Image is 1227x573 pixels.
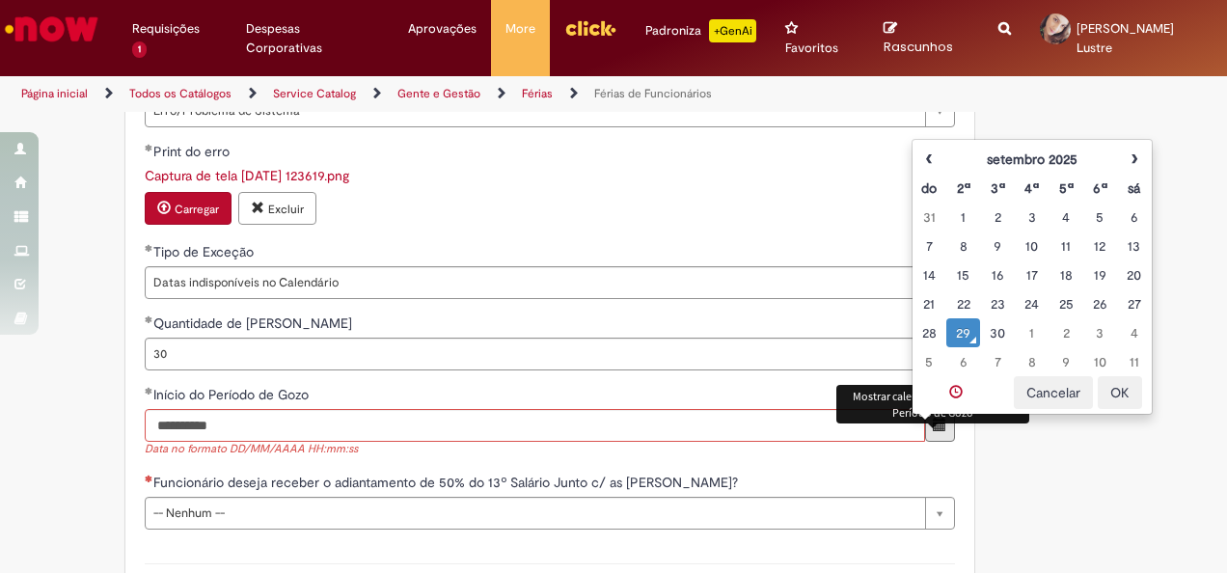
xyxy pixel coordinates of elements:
[917,207,941,227] div: 31 August 2025 12:34:26 Sunday
[238,192,316,225] button: Excluir anexo Captura de tela 2025-09-29 123619.png
[913,174,946,203] th: Domingo
[1053,265,1077,285] div: 18 September 2025 12:34:26 Thursday
[408,19,477,39] span: Aprovações
[1020,294,1044,314] div: 24 September 2025 12:34:26 Wednesday
[951,352,975,371] div: 06 October 2025 12:34:26 Monday
[1020,236,1044,256] div: 10 September 2025 12:34:26 Wednesday
[884,20,969,56] a: Rascunhos
[1088,323,1112,342] div: 03 October 2025 12:34:26 Friday
[153,267,915,298] span: Datas indisponíveis no Calendário
[1088,236,1112,256] div: 12 September 2025 12:34:26 Friday
[917,352,941,371] div: 05 October 2025 12:34:26 Sunday
[145,167,349,184] a: Download de Captura de tela 2025-09-29 123619.png
[985,236,1009,256] div: 09 September 2025 12:34:26 Tuesday
[2,10,101,48] img: ServiceNow
[153,314,356,332] span: Quantidade de [PERSON_NAME]
[145,409,925,442] input: Início do Período de Gozo
[951,294,975,314] div: 22 September 2025 12:34:26 Monday
[246,19,379,58] span: Despesas Corporativas
[1122,207,1146,227] div: 06 September 2025 12:34:26 Saturday
[1049,174,1082,203] th: Quinta-feira
[145,442,955,458] span: Data no formato DD/MM/AAAA HH:mm:ss
[1077,20,1174,56] span: [PERSON_NAME] Lustre
[1020,265,1044,285] div: 17 September 2025 12:34:26 Wednesday
[917,323,941,342] div: 28 September 2025 12:34:26 Sunday
[1014,376,1093,409] button: Cancelar
[1015,174,1049,203] th: Quarta-feira
[175,202,219,217] small: Carregar
[129,86,232,101] a: Todos os Catálogos
[985,207,1009,227] div: 02 September 2025 12:34:26 Tuesday
[985,294,1009,314] div: 23 September 2025 12:34:26 Tuesday
[14,76,804,112] ul: Trilhas de página
[1122,265,1146,285] div: 20 September 2025 12:34:26 Saturday
[985,323,1009,342] div: 30 September 2025 12:34:26 Tuesday
[913,376,999,409] a: Mostrando o selecionador de data.Alternar selecionador de data/hora
[153,498,915,529] span: -- Nenhum --
[1020,207,1044,227] div: 03 September 2025 12:34:26 Wednesday
[917,294,941,314] div: 21 September 2025 12:34:26 Sunday
[946,174,980,203] th: Segunda-feira
[917,236,941,256] div: 07 September 2025 12:34:26 Sunday
[1053,207,1077,227] div: 04 September 2025 12:34:26 Thursday
[1088,265,1112,285] div: 19 September 2025 12:34:26 Friday
[1020,352,1044,371] div: 08 October 2025 12:34:26 Wednesday
[153,339,915,369] span: 30
[522,86,553,101] a: Férias
[1053,352,1077,371] div: 09 October 2025 12:34:26 Thursday
[594,86,712,101] a: Férias de Funcionários
[145,315,153,323] span: Obrigatório Preenchido
[1122,236,1146,256] div: 13 September 2025 12:34:26 Saturday
[1053,294,1077,314] div: 25 September 2025 12:34:26 Thursday
[397,86,480,101] a: Gente e Gestão
[1088,352,1112,371] div: 10 October 2025 12:34:26 Friday
[1053,236,1077,256] div: 11 September 2025 12:34:26 Thursday
[145,244,153,252] span: Obrigatório Preenchido
[564,14,616,42] img: click_logo_yellow_360x200.png
[1122,323,1146,342] div: 04 October 2025 12:34:26 Saturday
[1088,294,1112,314] div: 26 September 2025 12:34:26 Friday
[785,39,838,58] span: Favoritos
[884,38,953,56] span: Rascunhos
[505,19,535,39] span: More
[1020,323,1044,342] div: 01 October 2025 12:34:26 Wednesday
[273,86,356,101] a: Service Catalog
[912,139,1153,415] div: Escolher data
[153,143,233,160] span: Print do erro
[145,144,153,151] span: Obrigatório Preenchido
[145,387,153,395] span: Obrigatório Preenchido
[1083,174,1117,203] th: Sexta-feira
[145,192,232,225] button: Carregar anexo de Print do erro Required
[946,145,1117,174] th: setembro 2025. Alternar mês
[268,202,304,217] small: Excluir
[1117,174,1151,203] th: Sábado
[132,19,200,39] span: Requisições
[145,475,153,482] span: Necessários
[985,265,1009,285] div: 16 September 2025 12:34:26 Tuesday
[980,174,1014,203] th: Terça-feira
[836,385,1029,423] div: Mostrar calendário para Início do Período de Gozo
[132,41,147,58] span: 1
[709,19,756,42] p: +GenAi
[1053,323,1077,342] div: 02 October 2025 12:34:26 Thursday
[951,323,975,342] div: O seletor de data/hora foi aberto.Mostrando o selecionador de data.29 September 2025 12:34:26 Monday
[1122,294,1146,314] div: 27 September 2025 12:34:26 Saturday
[951,236,975,256] div: 08 September 2025 12:34:26 Monday
[951,207,975,227] div: 01 September 2025 12:34:26 Monday
[1122,352,1146,371] div: 11 October 2025 12:34:26 Saturday
[913,145,946,174] th: Mês anterior
[153,243,258,260] span: Tipo de Exceção
[153,474,742,491] span: Funcionário deseja receber o adiantamento de 50% do 13º Salário Junto c/ as [PERSON_NAME]?
[21,86,88,101] a: Página inicial
[1098,376,1142,409] button: OK
[985,352,1009,371] div: 07 October 2025 12:34:26 Tuesday
[1117,145,1151,174] th: Próximo mês
[951,265,975,285] div: 15 September 2025 12:34:26 Monday
[917,265,941,285] div: 14 September 2025 12:34:26 Sunday
[153,386,313,403] span: Início do Período de Gozo
[645,19,756,42] div: Padroniza
[1088,207,1112,227] div: 05 September 2025 12:34:26 Friday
